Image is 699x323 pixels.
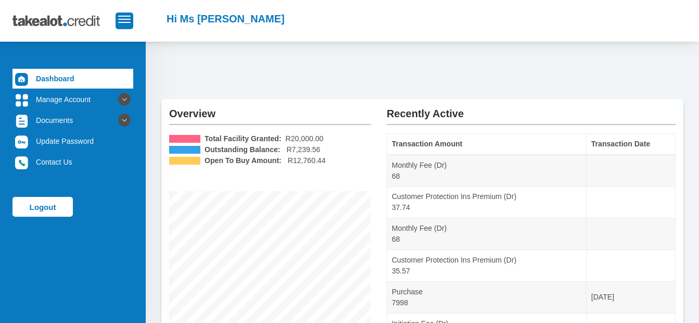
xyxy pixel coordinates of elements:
[12,90,133,109] a: Manage Account
[286,133,324,144] span: R20,000.00
[387,218,586,250] td: Monthly Fee (Dr) 68
[288,155,326,166] span: R12,760.44
[387,155,586,187] td: Monthly Fee (Dr) 68
[387,99,676,120] h2: Recently Active
[167,13,285,25] h2: Hi Ms [PERSON_NAME]
[387,134,586,155] th: Transaction Amount
[169,99,371,120] h2: Overview
[12,152,133,172] a: Contact Us
[387,250,586,282] td: Customer Protection Ins Premium (Dr) 35.57
[12,131,133,151] a: Update Password
[286,144,320,155] span: R7,239.56
[12,8,116,34] img: takealot_credit_logo.svg
[387,281,586,313] td: Purchase 7998
[586,281,675,313] td: [DATE]
[12,110,133,130] a: Documents
[205,144,281,155] b: Outstanding Balance:
[387,187,586,218] td: Customer Protection Ins Premium (Dr) 37.74
[12,69,133,89] a: Dashboard
[205,155,282,166] b: Open To Buy Amount:
[205,133,282,144] b: Total Facility Granted:
[12,197,73,217] a: Logout
[586,134,675,155] th: Transaction Date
